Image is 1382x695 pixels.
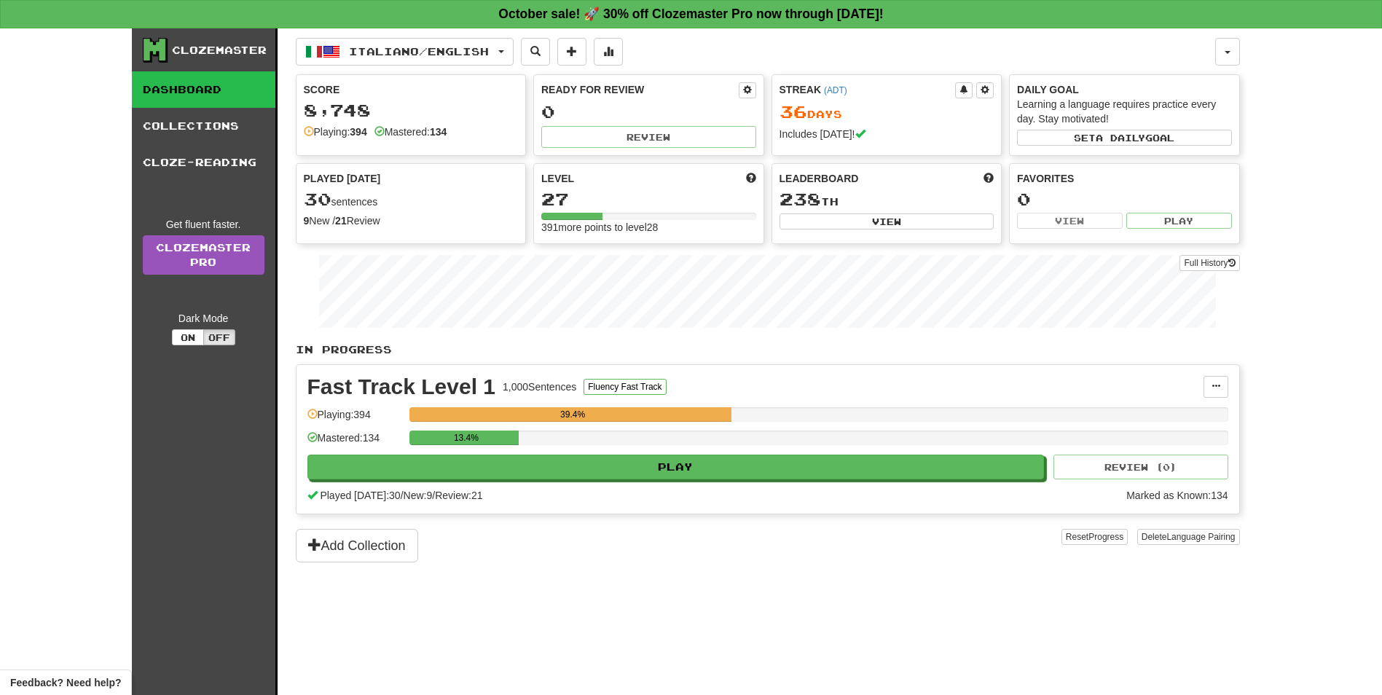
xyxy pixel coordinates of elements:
button: On [172,329,204,345]
div: Marked as Known: 134 [1126,488,1228,503]
span: Italiano / English [349,45,489,58]
button: Play [1126,213,1232,229]
span: / [432,490,435,501]
button: Full History [1179,255,1239,271]
span: a daily [1096,133,1145,143]
span: Played [DATE]: 30 [320,490,400,501]
button: Add Collection [296,529,418,562]
div: Clozemaster [172,43,267,58]
strong: October sale! 🚀 30% off Clozemaster Pro now through [DATE]! [498,7,883,21]
div: sentences [304,190,519,209]
div: Fast Track Level 1 [307,376,496,398]
strong: 21 [335,215,347,227]
button: View [1017,213,1123,229]
button: ResetProgress [1061,529,1128,545]
strong: 134 [430,126,447,138]
div: Streak [780,82,956,97]
div: Daily Goal [1017,82,1232,97]
button: Add sentence to collection [557,38,586,66]
div: 27 [541,190,756,208]
span: Played [DATE] [304,171,381,186]
div: Get fluent faster. [143,217,264,232]
a: ClozemasterPro [143,235,264,275]
span: 30 [304,189,331,209]
button: View [780,213,994,229]
span: 36 [780,101,807,122]
div: 0 [541,103,756,121]
strong: 9 [304,215,310,227]
div: Learning a language requires practice every day. Stay motivated! [1017,97,1232,126]
div: 391 more points to level 28 [541,220,756,235]
button: More stats [594,38,623,66]
button: Italiano/English [296,38,514,66]
button: Off [203,329,235,345]
div: 1,000 Sentences [503,380,576,394]
span: Level [541,171,574,186]
div: Dark Mode [143,311,264,326]
strong: 394 [350,126,366,138]
a: (ADT) [824,85,847,95]
div: Mastered: [374,125,447,139]
button: Play [307,455,1045,479]
span: This week in points, UTC [984,171,994,186]
div: Score [304,82,519,97]
div: Includes [DATE]! [780,127,994,141]
button: Review (0) [1053,455,1228,479]
a: Collections [132,108,275,144]
button: Fluency Fast Track [584,379,666,395]
button: Seta dailygoal [1017,130,1232,146]
span: Language Pairing [1166,532,1235,542]
span: New: 9 [404,490,433,501]
span: Progress [1088,532,1123,542]
div: th [780,190,994,209]
div: Mastered: 134 [307,431,402,455]
button: DeleteLanguage Pairing [1137,529,1240,545]
p: In Progress [296,342,1240,357]
span: Review: 21 [435,490,482,501]
div: New / Review [304,213,519,228]
div: 0 [1017,190,1232,208]
div: 39.4% [414,407,732,422]
div: Playing: 394 [307,407,402,431]
div: 8,748 [304,101,519,119]
div: Ready for Review [541,82,739,97]
div: 13.4% [414,431,519,445]
span: Score more points to level up [746,171,756,186]
div: Playing: [304,125,367,139]
button: Search sentences [521,38,550,66]
span: / [401,490,404,501]
span: Leaderboard [780,171,859,186]
a: Dashboard [132,71,275,108]
button: Review [541,126,756,148]
div: Favorites [1017,171,1232,186]
span: Open feedback widget [10,675,121,690]
span: 238 [780,189,821,209]
div: Day s [780,103,994,122]
a: Cloze-Reading [132,144,275,181]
